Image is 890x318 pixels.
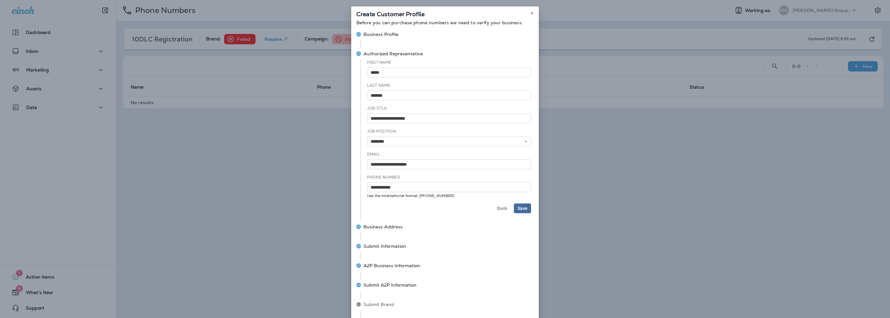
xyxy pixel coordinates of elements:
p: Before you can purchase phone numbers we need to verify your business. [356,20,534,25]
label: Email [367,152,380,157]
label: Job Position [367,129,396,134]
text: 7 [358,303,360,306]
button: A2P Business Information [354,257,536,274]
div: Create Customer Profile [351,6,539,20]
button: Authorized Representative [354,45,536,62]
span: Business Address [364,224,403,230]
button: Business Address [354,218,536,235]
span: Save [517,206,527,211]
small: Use the international format: [PHONE_NUMBER] [367,193,531,198]
button: Submit Brand [354,296,536,313]
span: Back [497,206,507,211]
span: Submit Information [364,243,406,249]
label: Last Name [367,83,390,88]
button: Save [514,203,531,213]
span: A2P Business Information [364,262,420,269]
span: Business Profile [364,31,398,38]
button: Submit A2P Information [354,277,536,293]
span: Submit A2P Information [364,282,417,288]
label: Job Title [367,106,387,111]
button: Business Profile [354,26,536,43]
button: Back [494,203,511,213]
label: First Name [367,60,391,65]
span: Submit Brand [364,301,394,308]
button: Submit Information [354,238,536,255]
label: Phone Number [367,175,400,180]
span: Authorized Representative [364,50,423,57]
